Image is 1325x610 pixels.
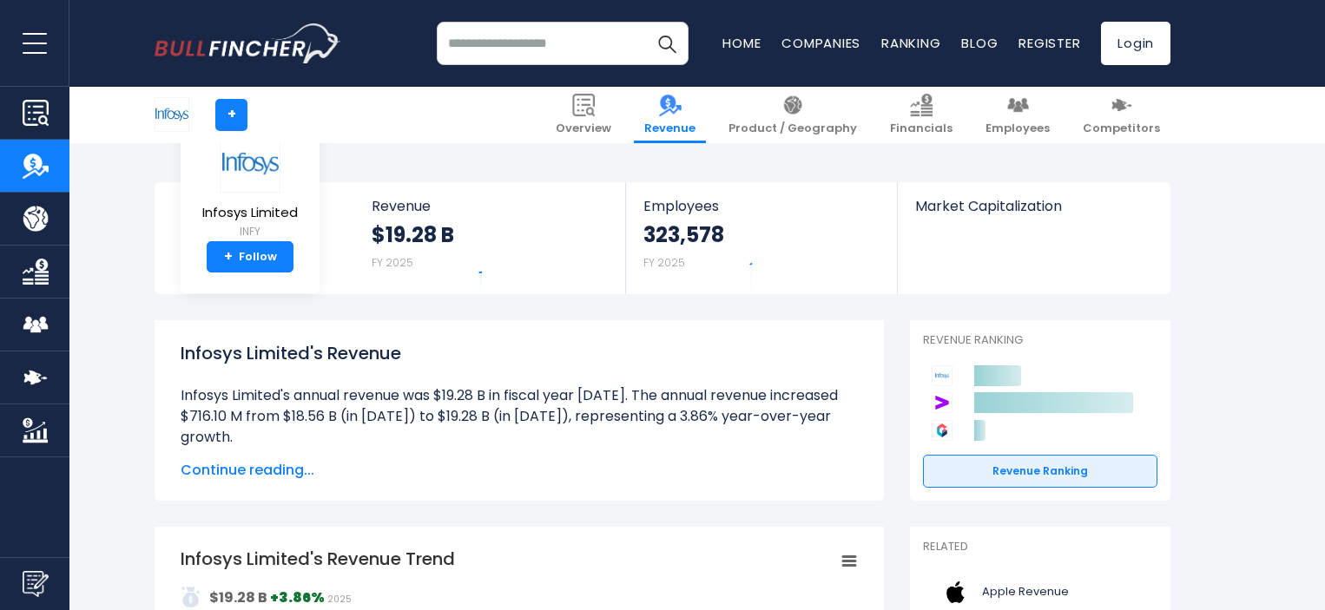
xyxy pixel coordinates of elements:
[881,34,940,52] a: Ranking
[1101,22,1170,65] a: Login
[372,198,609,214] span: Revenue
[372,221,454,248] strong: $19.28 B
[961,34,998,52] a: Blog
[155,23,341,63] a: Go to homepage
[890,121,953,136] span: Financials
[224,249,233,265] strong: +
[270,587,325,607] strong: +3.86%
[207,241,293,272] a: +Follow
[923,540,1157,554] p: Related
[722,34,761,52] a: Home
[202,206,298,220] span: Infosys Limited
[181,587,201,607] img: addasd
[923,333,1157,348] p: Revenue Ranking
[932,392,953,413] img: Accenture plc competitors logo
[986,121,1050,136] span: Employees
[155,23,341,63] img: bullfincher logo
[354,182,626,294] a: Revenue $19.28 B FY 2025
[718,87,867,143] a: Product / Geography
[1018,34,1080,52] a: Register
[923,455,1157,488] a: Revenue Ranking
[915,198,1151,214] span: Market Capitalization
[556,121,611,136] span: Overview
[975,87,1060,143] a: Employees
[932,365,953,386] img: Infosys Limited competitors logo
[1083,121,1160,136] span: Competitors
[201,134,299,242] a: Infosys Limited INFY
[215,99,247,131] a: +
[202,224,298,239] small: INFY
[643,221,724,248] strong: 323,578
[209,587,267,607] strong: $19.28 B
[181,460,858,481] span: Continue reading...
[643,255,685,270] small: FY 2025
[880,87,963,143] a: Financials
[781,34,860,52] a: Companies
[155,98,188,131] img: INFY logo
[1072,87,1170,143] a: Competitors
[644,121,695,136] span: Revenue
[728,121,857,136] span: Product / Geography
[545,87,622,143] a: Overview
[181,547,455,571] tspan: Infosys Limited's Revenue Trend
[372,255,413,270] small: FY 2025
[327,593,352,606] span: 2025
[645,22,689,65] button: Search
[932,420,953,441] img: Genpact Limited competitors logo
[634,87,706,143] a: Revenue
[626,182,896,294] a: Employees 323,578 FY 2025
[181,340,858,366] h1: Infosys Limited's Revenue
[220,134,280,193] img: INFY logo
[643,198,879,214] span: Employees
[898,182,1169,244] a: Market Capitalization
[181,385,858,448] li: Infosys Limited's annual revenue was $19.28 B in fiscal year [DATE]. The annual revenue increased...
